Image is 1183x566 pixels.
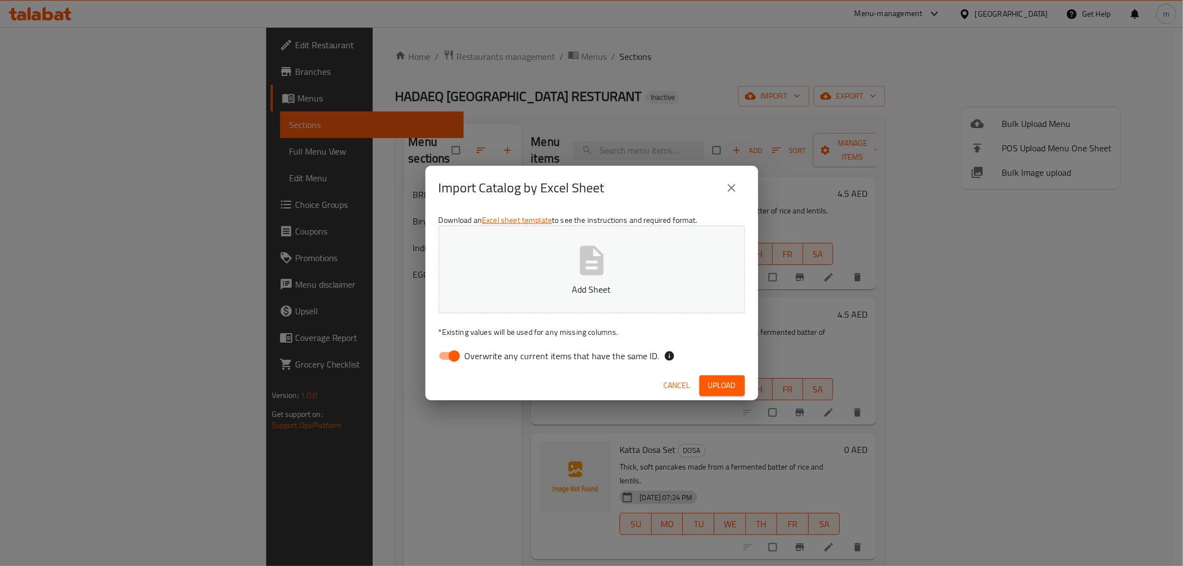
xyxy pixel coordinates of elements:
[456,283,728,296] p: Add Sheet
[659,375,695,396] button: Cancel
[439,226,745,313] button: Add Sheet
[699,375,745,396] button: Upload
[664,350,675,361] svg: If the overwrite option isn't selected, then the items that match an existing ID will be ignored ...
[425,210,758,371] div: Download an to see the instructions and required format.
[465,349,659,363] span: Overwrite any current items that have the same ID.
[664,379,690,392] span: Cancel
[708,379,736,392] span: Upload
[718,175,745,201] button: close
[439,327,745,338] p: Existing values will be used for any missing columns.
[439,179,605,197] h2: Import Catalog by Excel Sheet
[482,213,552,227] a: Excel sheet template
